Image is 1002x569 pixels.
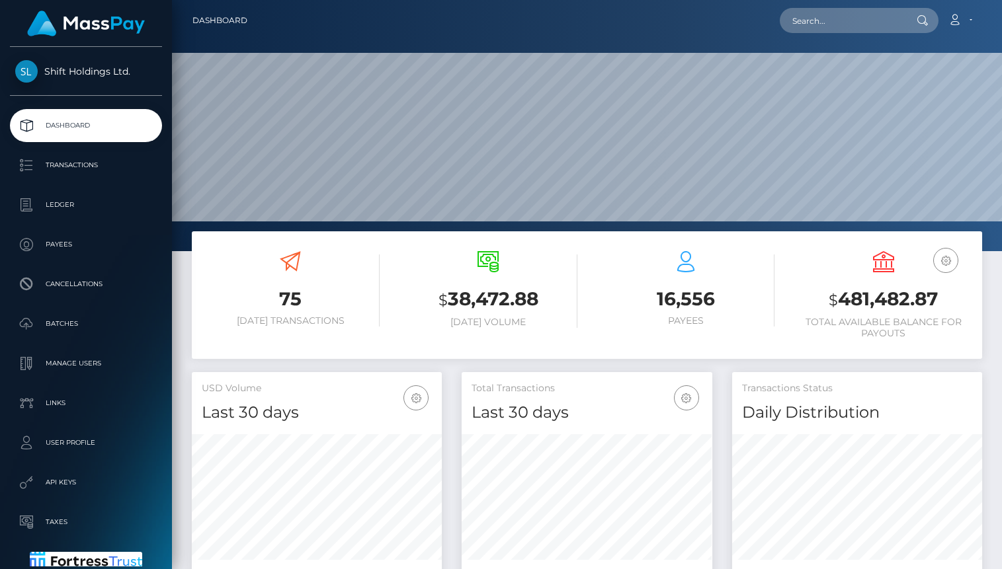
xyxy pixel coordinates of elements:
a: Dashboard [192,7,247,34]
h6: Payees [597,315,775,326]
h4: Daily Distribution [742,401,972,424]
h4: Last 30 days [472,401,702,424]
img: MassPay Logo [27,11,145,36]
a: Links [10,387,162,420]
p: Cancellations [15,274,157,294]
span: Shift Holdings Ltd. [10,65,162,77]
a: Manage Users [10,347,162,380]
input: Search... [780,8,904,33]
h5: USD Volume [202,382,432,395]
p: User Profile [15,433,157,453]
a: Batches [10,307,162,340]
h3: 481,482.87 [794,286,972,313]
h6: Total Available Balance for Payouts [794,317,972,339]
h5: Total Transactions [472,382,702,395]
p: Payees [15,235,157,254]
small: $ [829,291,838,309]
a: User Profile [10,426,162,459]
a: Cancellations [10,268,162,301]
a: Dashboard [10,109,162,142]
a: Ledger [10,188,162,221]
h6: [DATE] Volume [399,317,577,328]
p: Links [15,393,157,413]
small: $ [438,291,448,309]
p: Transactions [15,155,157,175]
img: Shift Holdings Ltd. [15,60,38,83]
p: Manage Users [15,354,157,373]
a: Transactions [10,149,162,182]
h5: Transactions Status [742,382,972,395]
h3: 38,472.88 [399,286,577,313]
h4: Last 30 days [202,401,432,424]
a: Payees [10,228,162,261]
p: Batches [15,314,157,334]
h3: 16,556 [597,286,775,312]
p: Taxes [15,512,157,532]
h6: [DATE] Transactions [202,315,380,326]
p: Ledger [15,195,157,215]
p: Dashboard [15,116,157,135]
a: API Keys [10,466,162,499]
p: API Keys [15,473,157,492]
a: Taxes [10,506,162,539]
h3: 75 [202,286,380,312]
